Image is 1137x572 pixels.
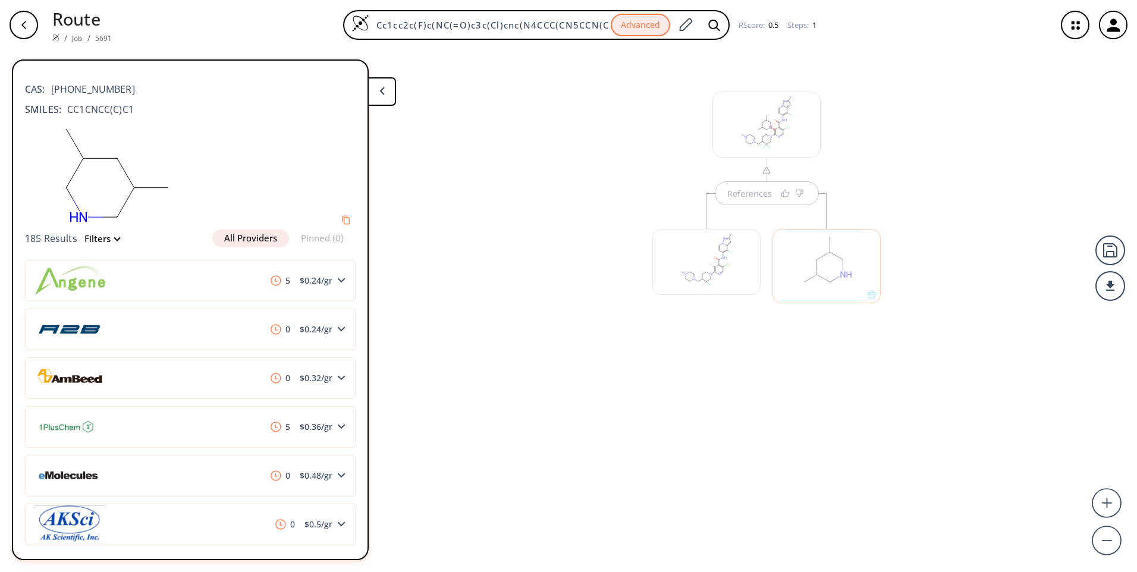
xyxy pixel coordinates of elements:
[271,470,281,481] img: clock
[295,423,337,431] span: $ 0.36 /gr
[767,20,778,30] span: 0.5
[266,422,295,432] span: 5
[739,21,778,29] div: RScore :
[25,232,77,245] span: 185 Results
[271,519,300,530] span: 0
[271,324,281,335] img: clock
[295,276,337,285] span: $ 0.24 /gr
[275,519,286,530] img: clock
[35,359,105,397] img: ambeed
[35,310,105,348] img: a2b-chem
[295,472,337,480] span: $ 0.48 /gr
[35,456,105,495] img: emolecules
[25,117,209,230] svg: CC1CNCC(C)C1
[35,505,105,543] img: ak-scientific
[762,166,771,175] img: warning
[87,32,90,44] li: /
[271,373,281,384] img: clock
[300,520,337,529] span: $ 0.5 /gr
[266,373,295,384] span: 0
[212,230,289,247] button: All Providers
[266,324,295,335] span: 0
[25,82,45,96] b: CAS:
[35,262,105,298] img: angene-chemical
[266,470,295,481] span: 0
[72,33,82,43] a: Job
[611,14,670,37] button: Advanced
[61,102,134,117] span: CC1CNCC(C)C1
[295,374,337,382] span: $ 0.32 /gr
[351,14,369,32] img: Logo Spaya
[45,82,135,96] span: [PHONE_NUMBER]
[289,230,356,247] button: Pinned (0)
[35,407,105,446] img: 1-plus-chem
[337,210,356,230] button: Copy to clipboard
[295,325,337,334] span: $ 0.24 /gr
[77,234,120,243] button: Filters
[369,19,611,31] input: Enter SMILES
[787,21,816,29] div: Steps :
[271,275,281,286] img: clock
[25,102,61,117] b: SMILES:
[266,275,295,286] span: 5
[52,34,59,41] img: Spaya logo
[64,32,67,44] li: /
[95,33,112,43] a: 5691
[811,20,816,30] span: 1
[52,6,112,32] p: Route
[271,422,281,432] img: clock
